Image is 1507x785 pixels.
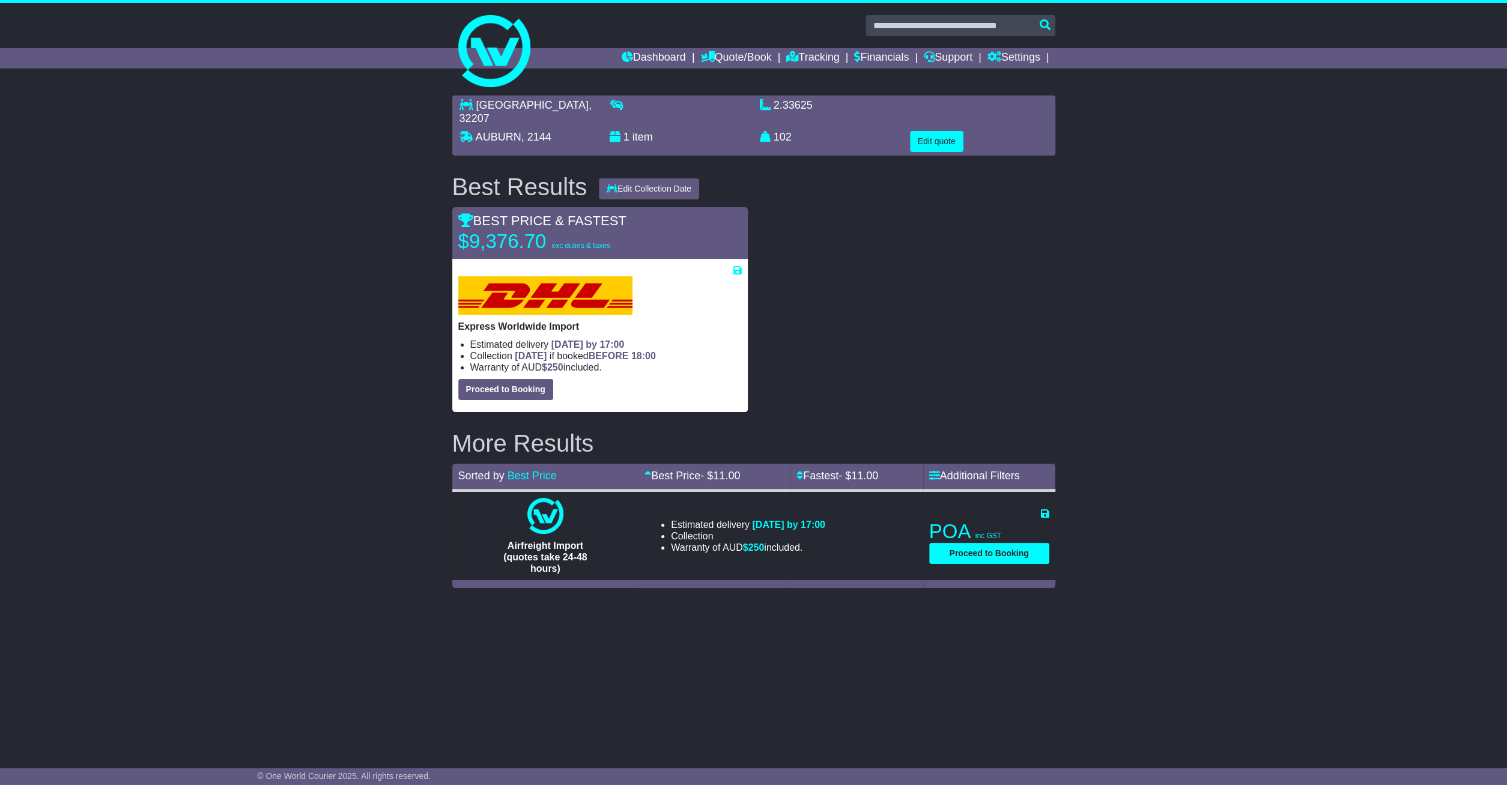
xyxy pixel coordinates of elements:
a: Tracking [786,48,839,68]
a: Quote/Book [700,48,771,68]
span: 250 [547,362,563,372]
span: [DATE] by 17:00 [752,520,825,530]
span: AUBURN [476,131,521,143]
span: item [632,131,653,143]
span: 18:00 [631,351,656,361]
img: One World Courier: Airfreight Import (quotes take 24-48 hours) [527,498,563,534]
span: exc duties & taxes [551,241,610,250]
span: - $ [700,470,740,482]
span: Sorted by [458,470,505,482]
img: DHL: Express Worldwide Import [458,276,632,315]
h2: More Results [452,430,1055,456]
button: Edit quote [910,131,963,152]
span: BEFORE [589,351,629,361]
li: Collection [671,530,825,542]
a: Fastest- $11.00 [796,470,878,482]
span: [GEOGRAPHIC_DATA] [476,99,589,111]
button: Proceed to Booking [929,543,1049,564]
span: [DATE] [515,351,547,361]
p: $9,376.70 [458,229,610,253]
a: Best Price- $11.00 [644,470,740,482]
span: 11.00 [851,470,878,482]
span: [DATE] by 17:00 [551,339,625,350]
p: POA [929,520,1049,544]
a: Dashboard [622,48,686,68]
li: Warranty of AUD included. [470,362,742,373]
li: Estimated delivery [470,339,742,350]
a: Support [924,48,972,68]
a: Additional Filters [929,470,1020,482]
button: Proceed to Booking [458,379,553,400]
span: © One World Courier 2025. All rights reserved. [257,771,431,781]
p: Express Worldwide Import [458,321,742,332]
span: , 2144 [521,131,551,143]
a: Settings [987,48,1040,68]
li: Warranty of AUD included. [671,542,825,553]
span: BEST PRICE & FASTEST [458,213,626,228]
li: Collection [470,350,742,362]
span: 250 [748,542,765,553]
span: inc GST [975,532,1001,540]
span: 2.33625 [774,99,813,111]
span: Airfreight Import (quotes take 24-48 hours) [503,541,587,574]
span: if booked [515,351,655,361]
a: Best Price [508,470,557,482]
div: Best Results [446,174,593,200]
span: , 32207 [459,99,592,124]
span: - $ [838,470,878,482]
span: 1 [623,131,629,143]
span: 102 [774,131,792,143]
a: Financials [854,48,909,68]
span: 11.00 [713,470,740,482]
span: $ [542,362,563,372]
li: Estimated delivery [671,519,825,530]
span: $ [743,542,765,553]
button: Edit Collection Date [599,178,699,199]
